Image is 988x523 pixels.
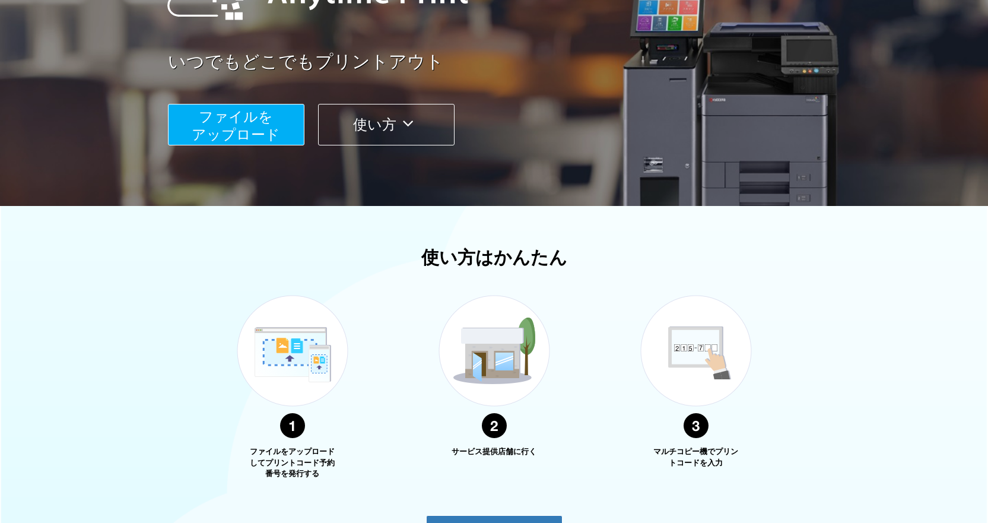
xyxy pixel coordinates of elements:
[192,109,280,142] span: ファイルを ​​アップロード
[450,446,539,458] p: サービス提供店舗に行く
[168,104,304,145] button: ファイルを​​アップロード
[168,49,850,75] a: いつでもどこでもプリントアウト
[652,446,741,468] p: マルチコピー機でプリントコードを入力
[318,104,455,145] button: 使い方
[248,446,337,480] p: ファイルをアップロードしてプリントコード予約番号を発行する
